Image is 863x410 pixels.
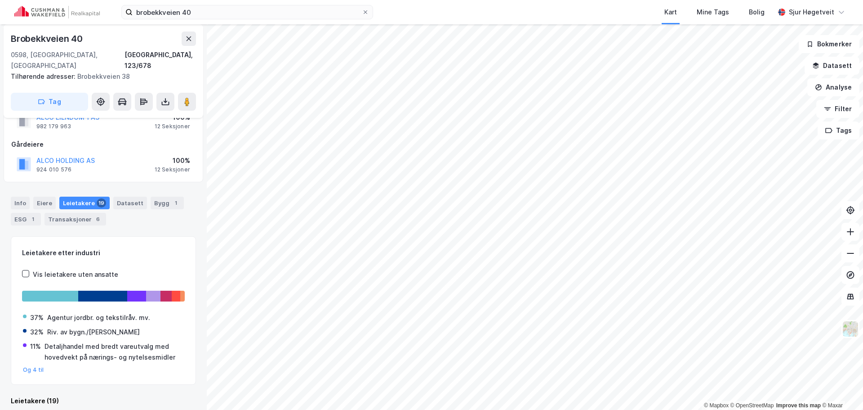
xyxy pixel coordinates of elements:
[11,139,196,150] div: Gårdeiere
[93,215,102,224] div: 6
[125,50,196,71] div: [GEOGRAPHIC_DATA], 123/678
[11,71,189,82] div: Brobekkveien 38
[11,213,41,225] div: ESG
[30,341,41,352] div: 11%
[11,72,77,80] span: Tilhørende adresser:
[113,197,147,209] div: Datasett
[28,215,37,224] div: 1
[155,166,190,173] div: 12 Seksjoner
[11,93,88,111] button: Tag
[818,122,859,140] button: Tags
[789,7,834,18] div: Sjur Høgetveit
[30,312,44,323] div: 37%
[807,78,859,96] button: Analyse
[799,35,859,53] button: Bokmerker
[697,7,729,18] div: Mine Tags
[36,123,71,130] div: 982 179 963
[33,269,118,280] div: Vis leietakere uten ansatte
[749,7,765,18] div: Bolig
[11,396,196,406] div: Leietakere (19)
[155,155,190,166] div: 100%
[151,197,184,209] div: Bygg
[97,198,106,207] div: 19
[730,402,774,409] a: OpenStreetMap
[155,123,190,130] div: 12 Seksjoner
[11,197,30,209] div: Info
[171,198,180,207] div: 1
[14,6,100,18] img: cushman-wakefield-realkapital-logo.202ea83816669bd177139c58696a8fa1.svg
[44,213,106,225] div: Transaksjoner
[23,366,44,374] button: Og 4 til
[133,5,362,19] input: Søk på adresse, matrikkel, gårdeiere, leietakere eller personer
[11,32,85,46] div: Brobekkveien 40
[30,327,44,338] div: 32%
[22,248,185,258] div: Leietakere etter industri
[704,402,729,409] a: Mapbox
[59,197,110,209] div: Leietakere
[842,320,859,338] img: Z
[776,402,821,409] a: Improve this map
[818,367,863,410] div: Kontrollprogram for chat
[11,50,125,71] div: 0598, [GEOGRAPHIC_DATA], [GEOGRAPHIC_DATA]
[47,312,150,323] div: Agentur jordbr. og tekstilråv. mv.
[44,341,184,363] div: Detaljhandel med bredt vareutvalg med hovedvekt på nærings- og nytelsesmidler
[818,367,863,410] iframe: Chat Widget
[33,197,56,209] div: Eiere
[816,100,859,118] button: Filter
[664,7,677,18] div: Kart
[47,327,140,338] div: Riv. av bygn./[PERSON_NAME]
[36,166,71,173] div: 924 010 576
[805,57,859,75] button: Datasett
